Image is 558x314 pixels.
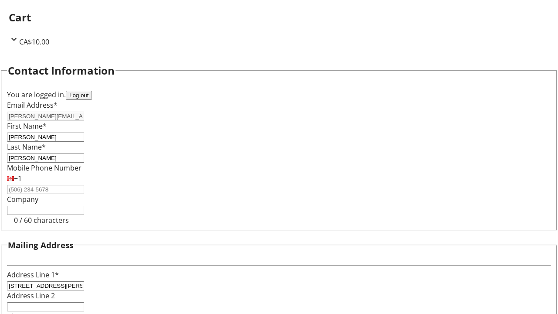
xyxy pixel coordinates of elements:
span: CA$10.00 [19,37,49,47]
h2: Contact Information [8,63,115,78]
h3: Mailing Address [8,239,73,251]
label: First Name* [7,121,47,131]
button: Log out [66,91,92,100]
h2: Cart [9,10,549,25]
label: Last Name* [7,142,46,152]
input: (506) 234-5678 [7,185,84,194]
label: Email Address* [7,100,58,110]
label: Mobile Phone Number [7,163,82,173]
div: You are logged in. [7,89,551,100]
label: Company [7,195,38,204]
label: Address Line 2 [7,291,55,300]
label: Address Line 1* [7,270,59,280]
tr-character-limit: 0 / 60 characters [14,215,69,225]
input: Address [7,281,84,290]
